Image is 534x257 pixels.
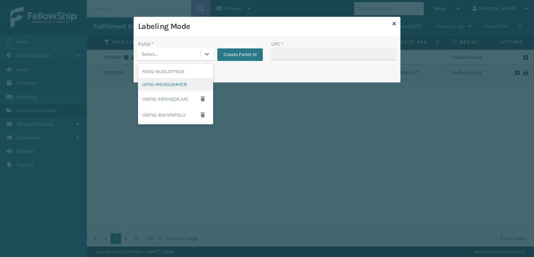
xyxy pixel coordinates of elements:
[138,40,154,48] label: Pallet
[271,40,283,48] label: UPC
[138,107,213,123] div: USPSG-BWIVNPDLIJ
[141,50,158,58] div: Select...
[217,48,263,61] button: Create Pallet Id
[138,65,213,78] div: FDXG-NUDLDTFEOE
[138,91,213,107] div: USPSE-E6NHQOKJUG
[138,78,213,91] div: UPSG-MG4GU24HCB
[138,21,390,32] h3: Labeling Mode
